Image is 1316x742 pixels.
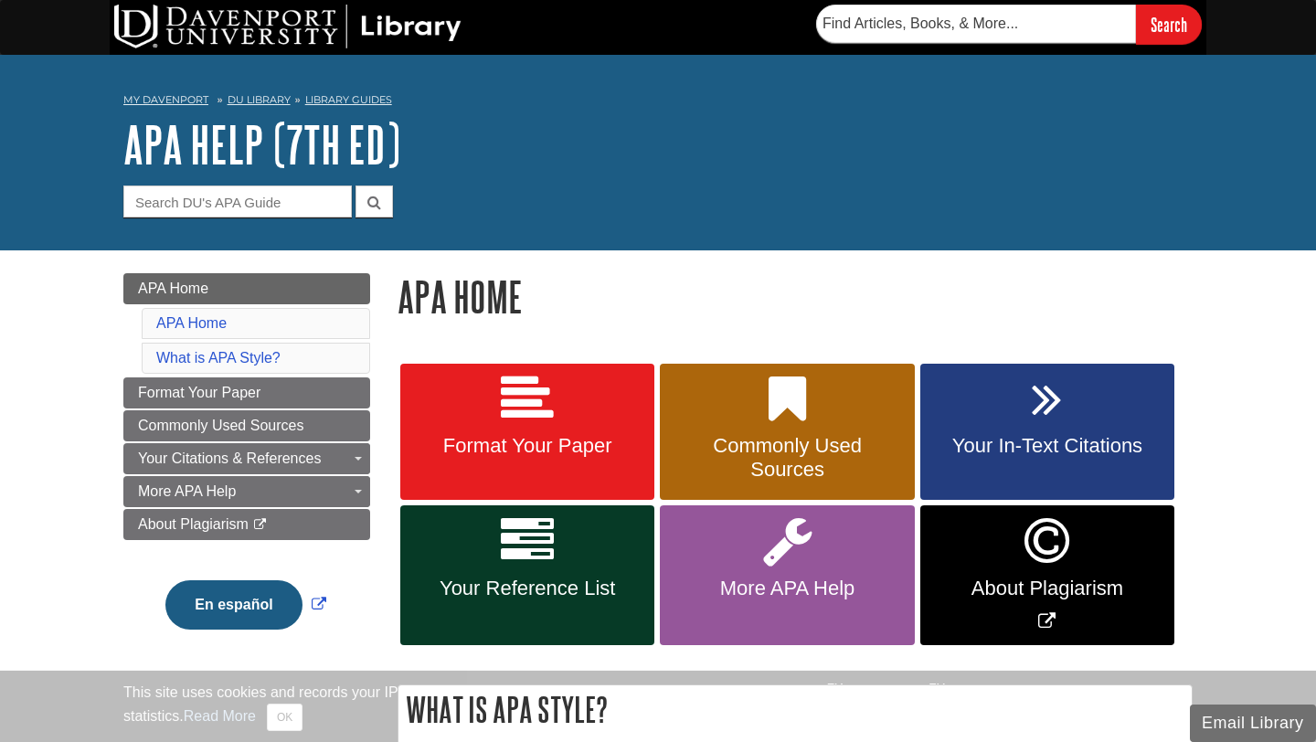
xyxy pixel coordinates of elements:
[400,505,654,645] a: Your Reference List
[114,5,462,48] img: DU Library
[123,682,1193,731] div: This site uses cookies and records your IP address for usage statistics. Additionally, we use Goo...
[123,92,208,108] a: My Davenport
[123,509,370,540] a: About Plagiarism
[398,685,1192,734] h2: What is APA Style?
[816,5,1202,44] form: Searches DU Library's articles, books, and more
[123,377,370,408] a: Format Your Paper
[138,483,236,499] span: More APA Help
[156,315,227,331] a: APA Home
[123,116,400,173] a: APA Help (7th Ed)
[920,364,1174,501] a: Your In-Text Citations
[123,443,370,474] a: Your Citations & References
[414,577,641,600] span: Your Reference List
[123,273,370,661] div: Guide Page Menu
[161,597,330,612] a: Link opens in new window
[920,505,1174,645] a: Link opens in new window
[138,418,303,433] span: Commonly Used Sources
[660,505,914,645] a: More APA Help
[123,410,370,441] a: Commonly Used Sources
[123,185,352,217] input: Search DU's APA Guide
[660,364,914,501] a: Commonly Used Sources
[816,5,1136,43] input: Find Articles, Books, & More...
[252,519,268,531] i: This link opens in a new window
[674,577,900,600] span: More APA Help
[156,350,281,366] a: What is APA Style?
[138,385,260,400] span: Format Your Paper
[138,281,208,296] span: APA Home
[138,516,249,532] span: About Plagiarism
[305,93,392,106] a: Library Guides
[400,364,654,501] a: Format Your Paper
[934,434,1161,458] span: Your In-Text Citations
[123,88,1193,117] nav: breadcrumb
[267,704,302,731] button: Close
[123,476,370,507] a: More APA Help
[138,450,321,466] span: Your Citations & References
[1190,705,1316,742] button: Email Library
[398,273,1193,320] h1: APA Home
[184,708,256,724] a: Read More
[228,93,291,106] a: DU Library
[1136,5,1202,44] input: Search
[165,580,302,630] button: En español
[414,434,641,458] span: Format Your Paper
[934,577,1161,600] span: About Plagiarism
[674,434,900,482] span: Commonly Used Sources
[123,273,370,304] a: APA Home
